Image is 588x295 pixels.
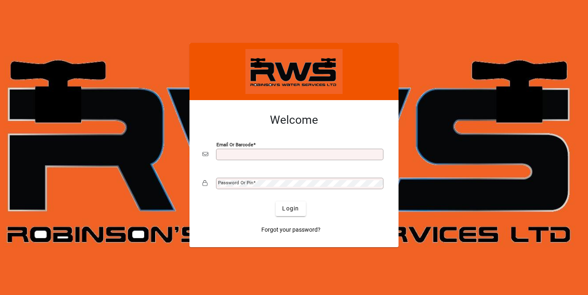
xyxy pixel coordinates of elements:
[203,113,385,127] h2: Welcome
[218,180,253,185] mat-label: Password or Pin
[282,204,299,213] span: Login
[258,223,324,237] a: Forgot your password?
[276,201,305,216] button: Login
[216,141,253,147] mat-label: Email or Barcode
[261,226,321,234] span: Forgot your password?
